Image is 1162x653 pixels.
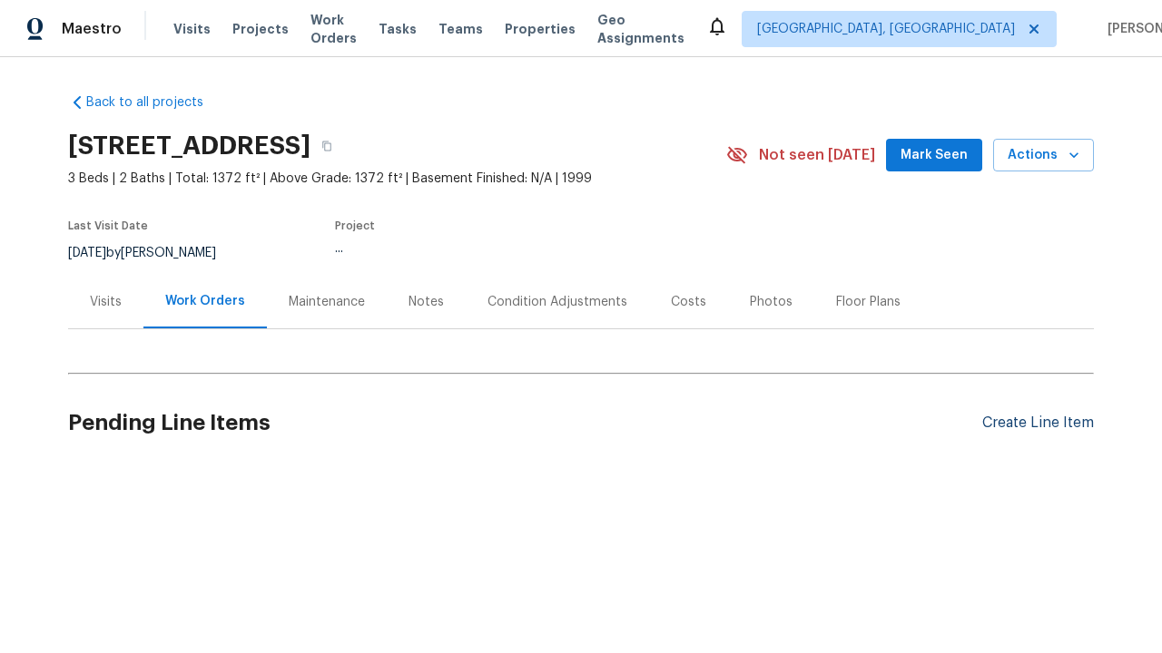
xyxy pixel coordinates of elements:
span: Mark Seen [901,144,968,167]
div: ... [335,242,684,255]
span: Project [335,220,375,231]
div: Notes [409,293,444,311]
div: Maintenance [289,293,365,311]
button: Mark Seen [886,139,982,172]
a: Back to all projects [68,93,242,112]
div: Floor Plans [836,293,901,311]
span: [GEOGRAPHIC_DATA], [GEOGRAPHIC_DATA] [757,20,1015,38]
div: Work Orders [165,292,245,310]
button: Actions [993,139,1094,172]
span: Not seen [DATE] [759,146,875,164]
span: Properties [505,20,576,38]
button: Copy Address [310,130,343,162]
span: Visits [173,20,211,38]
span: Maestro [62,20,122,38]
div: Visits [90,293,122,311]
span: Tasks [379,23,417,35]
span: Geo Assignments [597,11,684,47]
h2: Pending Line Items [68,381,982,465]
div: Condition Adjustments [487,293,627,311]
span: Work Orders [310,11,357,47]
div: Photos [750,293,793,311]
div: Costs [671,293,706,311]
span: Projects [232,20,289,38]
h2: [STREET_ADDRESS] [68,137,310,155]
div: Create Line Item [982,414,1094,432]
span: Last Visit Date [68,220,148,231]
span: Actions [1008,144,1079,167]
div: by [PERSON_NAME] [68,242,238,264]
span: 3 Beds | 2 Baths | Total: 1372 ft² | Above Grade: 1372 ft² | Basement Finished: N/A | 1999 [68,170,726,188]
span: [DATE] [68,247,106,259]
span: Teams [438,20,483,38]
